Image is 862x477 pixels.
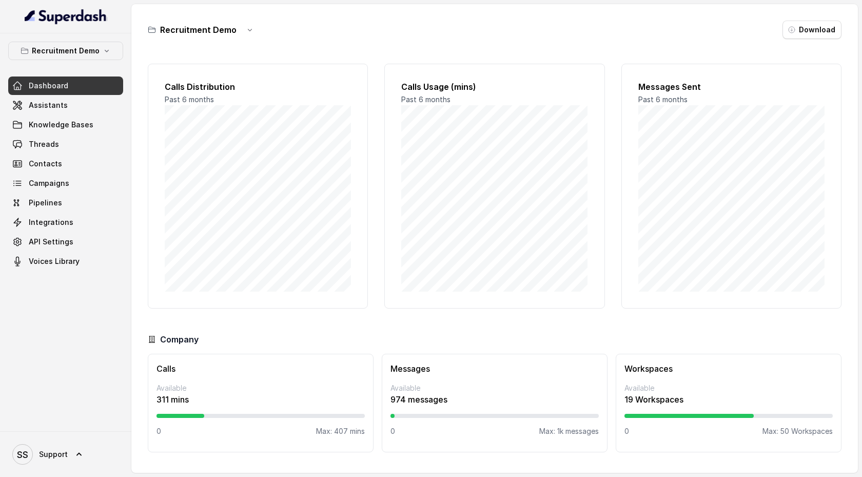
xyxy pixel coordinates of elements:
[32,45,100,57] p: Recruitment Demo
[165,81,351,93] h2: Calls Distribution
[401,95,450,104] span: Past 6 months
[390,383,599,393] p: Available
[8,213,123,232] a: Integrations
[17,449,28,460] text: SS
[156,362,365,375] h3: Calls
[624,383,833,393] p: Available
[316,426,365,436] p: Max: 407 mins
[539,426,599,436] p: Max: 1k messages
[8,252,123,271] a: Voices Library
[25,8,107,25] img: light.svg
[156,393,365,406] p: 311 mins
[29,198,62,208] span: Pipelines
[8,194,123,212] a: Pipelines
[8,77,123,95] a: Dashboard
[8,233,123,251] a: API Settings
[8,42,123,60] button: Recruitment Demo
[29,159,62,169] span: Contacts
[29,139,59,149] span: Threads
[160,333,199,346] h3: Company
[8,440,123,469] a: Support
[782,21,841,39] button: Download
[624,393,833,406] p: 19 Workspaces
[39,449,68,460] span: Support
[29,120,93,130] span: Knowledge Bases
[29,100,68,110] span: Assistants
[156,383,365,393] p: Available
[8,96,123,115] a: Assistants
[156,426,161,436] p: 0
[8,135,123,154] a: Threads
[638,81,825,93] h2: Messages Sent
[8,116,123,134] a: Knowledge Bases
[401,81,587,93] h2: Calls Usage (mins)
[624,362,833,375] h3: Workspaces
[8,174,123,193] a: Campaigns
[762,426,833,436] p: Max: 50 Workspaces
[29,256,80,266] span: Voices Library
[160,24,237,36] h3: Recruitment Demo
[8,155,123,173] a: Contacts
[29,81,68,91] span: Dashboard
[390,426,395,436] p: 0
[390,362,599,375] h3: Messages
[29,237,73,247] span: API Settings
[29,217,73,227] span: Integrations
[638,95,688,104] span: Past 6 months
[624,426,629,436] p: 0
[165,95,214,104] span: Past 6 months
[29,178,69,188] span: Campaigns
[390,393,599,406] p: 974 messages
